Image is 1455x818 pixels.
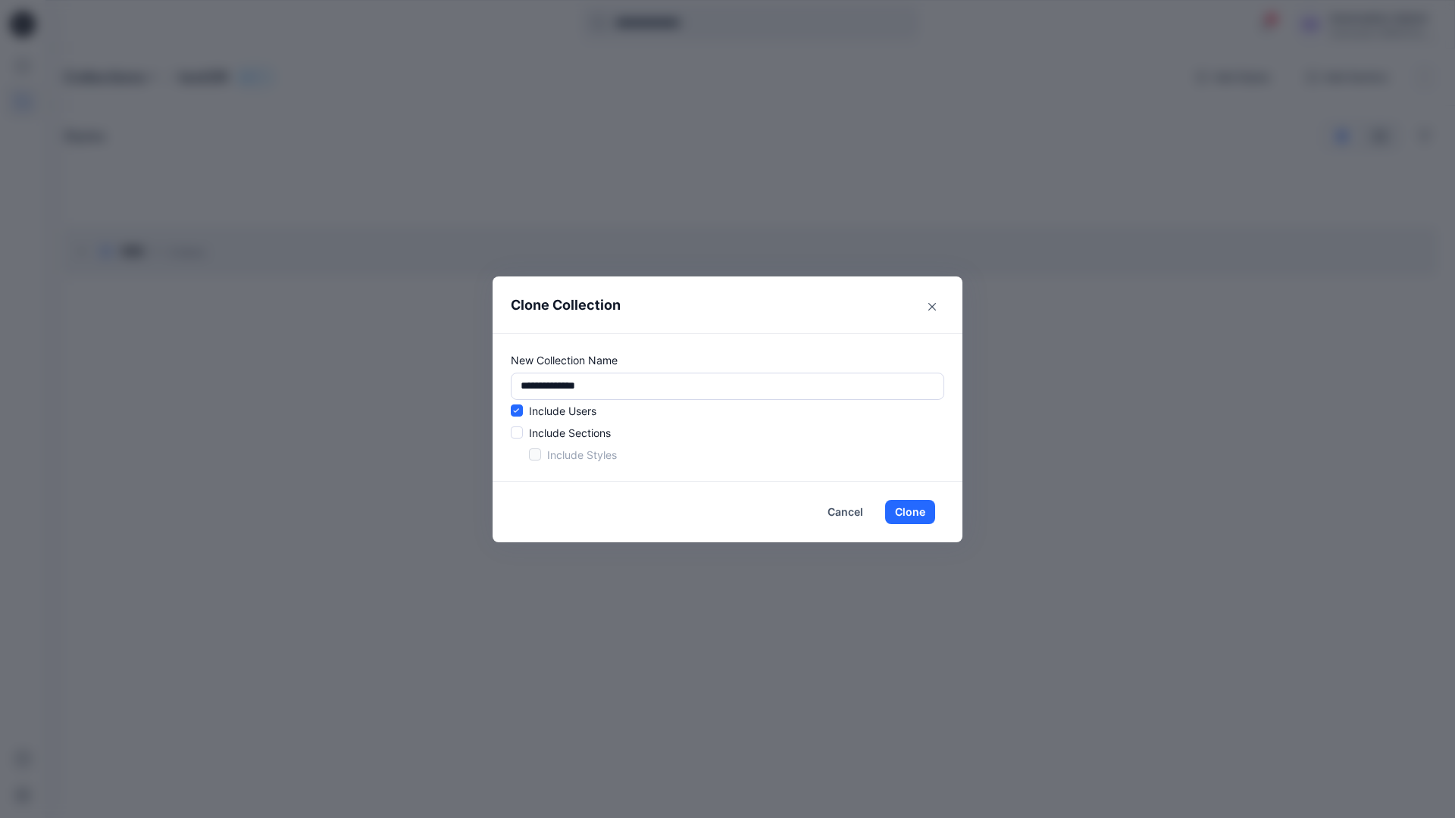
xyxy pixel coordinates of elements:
header: Clone Collection [493,276,962,333]
p: Include Sections [529,425,611,441]
p: Include Users [529,403,596,419]
button: Cancel [818,500,873,524]
button: Close [920,295,944,319]
button: Clone [885,500,935,524]
p: New Collection Name [511,352,944,368]
p: Include Styles [547,447,617,463]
